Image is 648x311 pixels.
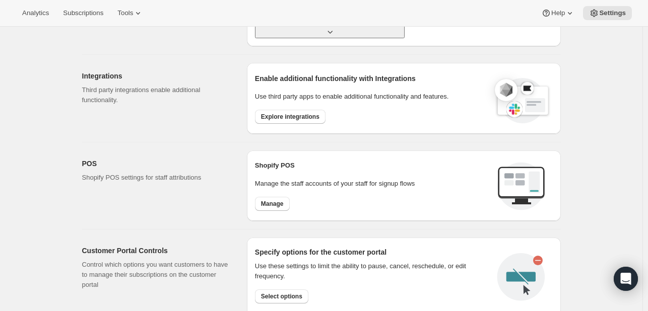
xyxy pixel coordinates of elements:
p: Control which options you want customers to have to manage their subscriptions on the customer po... [82,260,231,290]
button: Manage [255,197,290,211]
span: Settings [599,9,626,17]
button: Settings [583,6,632,20]
h2: Shopify POS [255,161,489,171]
span: Select options [261,292,302,300]
div: Use these settings to limit the ability to pause, cancel, reschedule, or edit frequency. [255,261,489,281]
h2: POS [82,159,231,169]
h2: Enable additional functionality with Integrations [255,73,485,84]
p: Use third party apps to enable additional functionality and features. [255,92,485,102]
div: Open Intercom Messenger [614,267,638,291]
span: Help [551,9,565,17]
p: Third party integrations enable additional functionality. [82,85,231,105]
button: Subscriptions [57,6,109,20]
button: Help [535,6,581,20]
button: Analytics [16,6,55,20]
p: Shopify POS settings for staff attributions [82,173,231,183]
button: Select options [255,289,308,303]
span: Tools [117,9,133,17]
h2: Integrations [82,71,231,81]
span: Analytics [22,9,49,17]
h2: Specify options for the customer portal [255,247,489,257]
h2: Customer Portal Controls [82,246,231,256]
button: Explore integrations [255,110,326,124]
button: Tools [111,6,149,20]
span: Subscriptions [63,9,103,17]
span: Manage [261,200,284,208]
p: Manage the staff accounts of your staff for signup flows [255,179,489,189]
span: Explore integrations [261,113,319,121]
